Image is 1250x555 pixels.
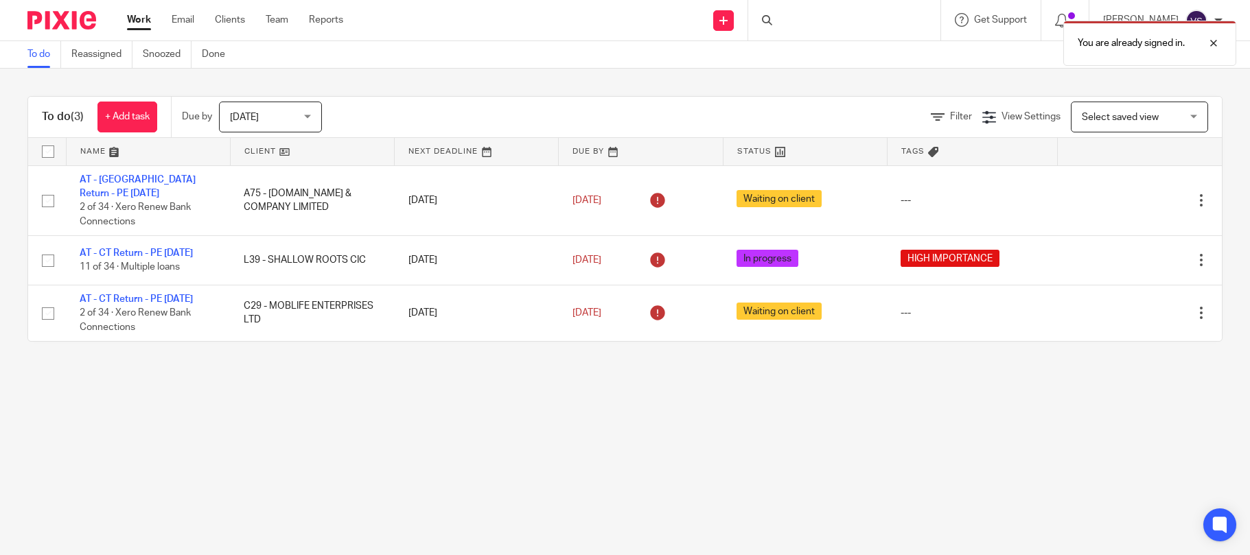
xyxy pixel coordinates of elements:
img: svg%3E [1185,10,1207,32]
span: Select saved view [1082,113,1159,122]
span: HIGH IMPORTANCE [901,250,999,267]
a: + Add task [97,102,157,132]
span: (3) [71,111,84,122]
a: AT - CT Return - PE [DATE] [80,294,193,304]
span: 11 of 34 · Multiple loans [80,263,180,272]
a: Snoozed [143,41,192,68]
a: Clients [215,13,245,27]
span: 2 of 34 · Xero Renew Bank Connections [80,308,191,332]
td: [DATE] [395,165,559,236]
span: [DATE] [572,308,601,318]
a: Reports [309,13,343,27]
span: [DATE] [572,196,601,205]
span: [DATE] [230,113,259,122]
span: [DATE] [572,255,601,265]
a: AT - CT Return - PE [DATE] [80,248,193,258]
a: AT - [GEOGRAPHIC_DATA] Return - PE [DATE] [80,175,196,198]
td: C29 - MOBLIFE ENTERPRISES LTD [230,285,394,341]
td: L39 - SHALLOW ROOTS CIC [230,236,394,285]
span: Waiting on client [737,190,822,207]
div: --- [901,306,1043,320]
span: Waiting on client [737,303,822,320]
div: --- [901,193,1043,207]
span: Filter [950,112,972,121]
p: Due by [182,110,212,123]
a: Team [266,13,288,27]
span: 2 of 34 · Xero Renew Bank Connections [80,202,191,226]
td: [DATE] [395,285,559,341]
a: To do [27,41,61,68]
span: Tags [901,147,925,155]
span: In progress [737,250,798,267]
span: View Settings [1002,112,1061,121]
p: You are already signed in. [1078,36,1185,50]
a: Email [172,13,194,27]
a: Reassigned [71,41,132,68]
img: Pixie [27,11,96,29]
td: [DATE] [395,236,559,285]
h1: To do [42,110,84,124]
a: Done [202,41,235,68]
a: Work [127,13,151,27]
td: A75 - [DOMAIN_NAME] & COMPANY LIMITED [230,165,394,236]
